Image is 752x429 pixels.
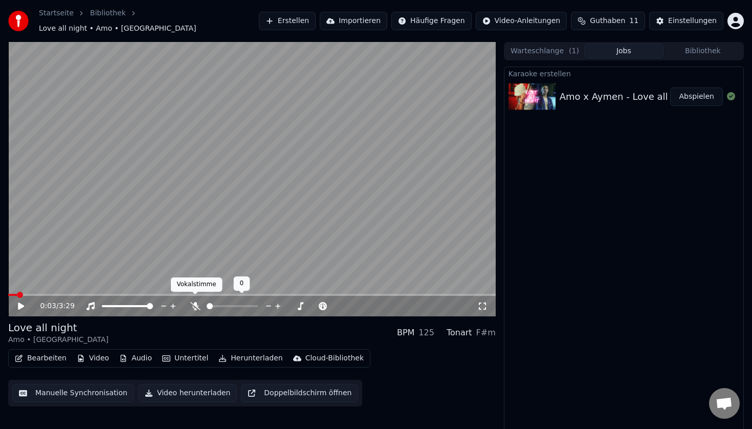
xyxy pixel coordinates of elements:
[397,327,414,339] div: BPM
[504,67,743,79] div: Karaoke erstellen
[234,276,250,291] div: 0
[158,351,212,366] button: Untertitel
[39,8,259,34] nav: breadcrumb
[39,8,74,18] a: Startseite
[560,90,695,104] div: Amo x Aymen - Love all night
[476,327,496,339] div: F#m
[391,12,472,30] button: Häufige Fragen
[584,44,663,58] button: Jobs
[12,384,134,402] button: Manuelle Synchronisation
[40,301,56,311] span: 0:03
[259,12,316,30] button: Erstellen
[171,277,223,292] div: Vokalstimme
[649,12,723,30] button: Einstellungen
[214,351,286,366] button: Herunterladen
[305,353,364,363] div: Cloud-Bibliothek
[11,351,71,366] button: Bearbeiten
[505,44,584,58] button: Warteschlange
[138,384,237,402] button: Video herunterladen
[8,320,108,335] div: Love all night
[670,88,723,106] button: Abspielen
[115,351,156,366] button: Audio
[629,16,638,26] span: 11
[90,8,126,18] a: Bibliothek
[59,301,75,311] span: 3:29
[569,46,579,56] span: ( 1 )
[418,327,434,339] div: 125
[8,11,29,31] img: youka
[8,335,108,345] div: Amo • [GEOGRAPHIC_DATA]
[709,388,740,419] a: Chat öffnen
[590,16,625,26] span: Guthaben
[73,351,113,366] button: Video
[320,12,387,30] button: Importieren
[40,301,65,311] div: /
[39,24,196,34] span: Love all night • Amo • [GEOGRAPHIC_DATA]
[241,384,358,402] button: Doppelbildschirm öffnen
[447,327,472,339] div: Tonart
[668,16,717,26] div: Einstellungen
[571,12,645,30] button: Guthaben11
[663,44,742,58] button: Bibliothek
[476,12,567,30] button: Video-Anleitungen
